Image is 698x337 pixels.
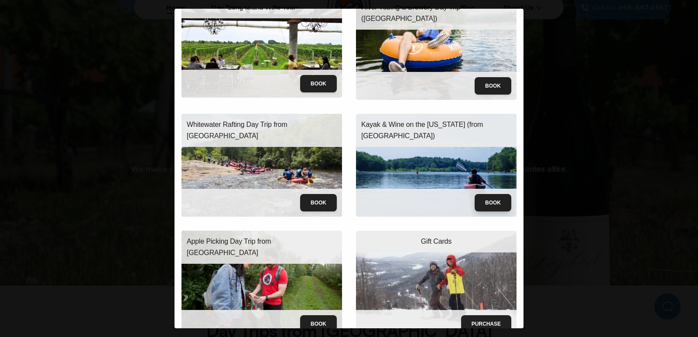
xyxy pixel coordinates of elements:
img: whitewater-rafting.jpeg [181,114,342,217]
p: Apple Picking Day Trip from [GEOGRAPHIC_DATA] [187,236,337,259]
button: Book [300,194,337,211]
img: kayak-wine.jpeg [356,114,517,217]
button: Purchase [461,315,511,333]
p: Whitewater Rafting Day Trip from [GEOGRAPHIC_DATA] [187,119,337,142]
p: Gift Cards [421,236,452,247]
p: River Tubing & Brewery Day Trip ([GEOGRAPHIC_DATA]) [361,2,511,24]
button: Book [300,315,337,333]
p: Kayak & Wine on the [US_STATE] (from [GEOGRAPHIC_DATA]) [361,119,511,142]
button: Book [475,77,511,95]
button: Book [300,75,337,92]
button: Book [475,194,511,211]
